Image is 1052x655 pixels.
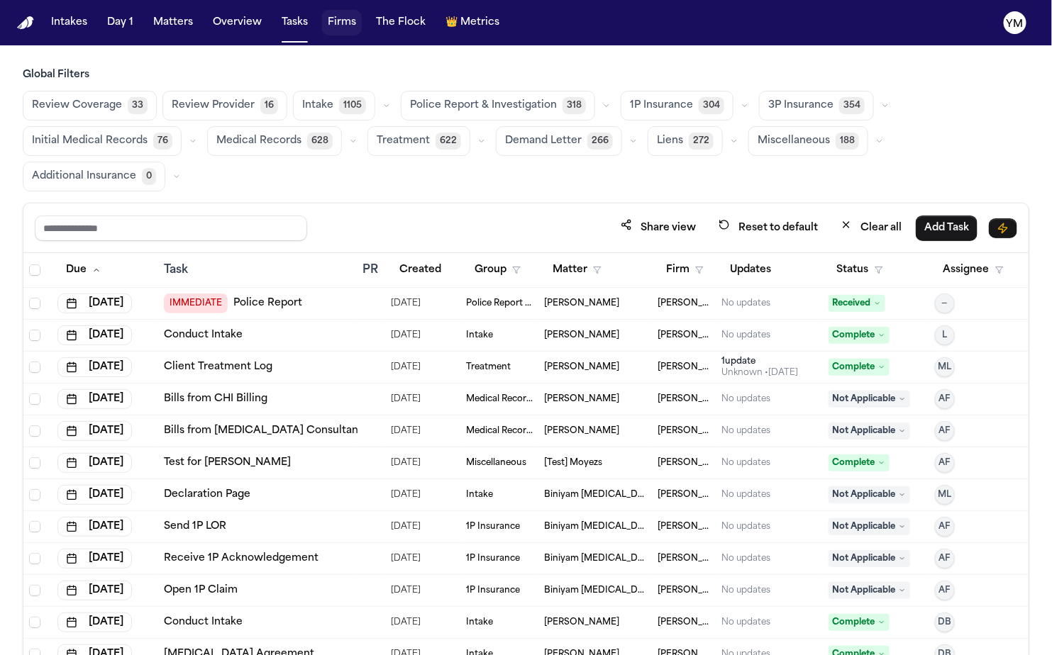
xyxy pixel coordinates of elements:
span: 33 [128,97,148,114]
span: 272 [689,133,714,150]
span: 318 [563,97,586,114]
button: Medical Records628 [207,126,342,156]
button: Immediate Task [989,218,1017,238]
span: Liens [657,134,683,148]
button: Review Provider16 [162,91,287,121]
button: Miscellaneous188 [748,126,868,156]
span: 1105 [339,97,366,114]
span: Additional Insurance [32,169,136,184]
span: Treatment [377,134,430,148]
span: Miscellaneous [758,134,830,148]
button: Liens272 [648,126,723,156]
span: 622 [436,133,461,150]
button: The Flock [370,10,431,35]
button: Intake1105 [293,91,375,121]
button: Share view [612,215,704,241]
span: 628 [307,133,333,150]
span: Demand Letter [505,134,582,148]
button: Clear all [832,215,910,241]
a: Home [17,16,34,30]
button: Day 1 [101,10,139,35]
button: Intakes [45,10,93,35]
button: Review Coverage33 [23,91,157,121]
span: 304 [699,97,724,114]
span: Review Coverage [32,99,122,113]
button: Additional Insurance0 [23,162,165,191]
span: Review Provider [172,99,255,113]
span: 266 [587,133,613,150]
button: Initial Medical Records76 [23,126,182,156]
span: 76 [153,133,172,150]
button: 3P Insurance354 [759,91,874,121]
button: Reset to default [710,215,826,241]
h3: Global Filters [23,68,1029,82]
span: Medical Records [216,134,301,148]
button: Tasks [276,10,314,35]
span: 1P Insurance [630,99,693,113]
button: Overview [207,10,267,35]
button: Firms [322,10,362,35]
span: Initial Medical Records [32,134,148,148]
button: Matters [148,10,199,35]
span: 188 [836,133,859,150]
button: Treatment622 [367,126,470,156]
button: 1P Insurance304 [621,91,733,121]
button: crownMetrics [440,10,505,35]
span: Police Report & Investigation [410,99,557,113]
span: 0 [142,168,156,185]
img: Finch Logo [17,16,34,30]
span: 16 [260,97,278,114]
span: 354 [839,97,865,114]
button: Police Report & Investigation318 [401,91,595,121]
span: Intake [302,99,333,113]
span: 3P Insurance [768,99,834,113]
button: Add Task [916,215,978,241]
button: Demand Letter266 [496,126,622,156]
